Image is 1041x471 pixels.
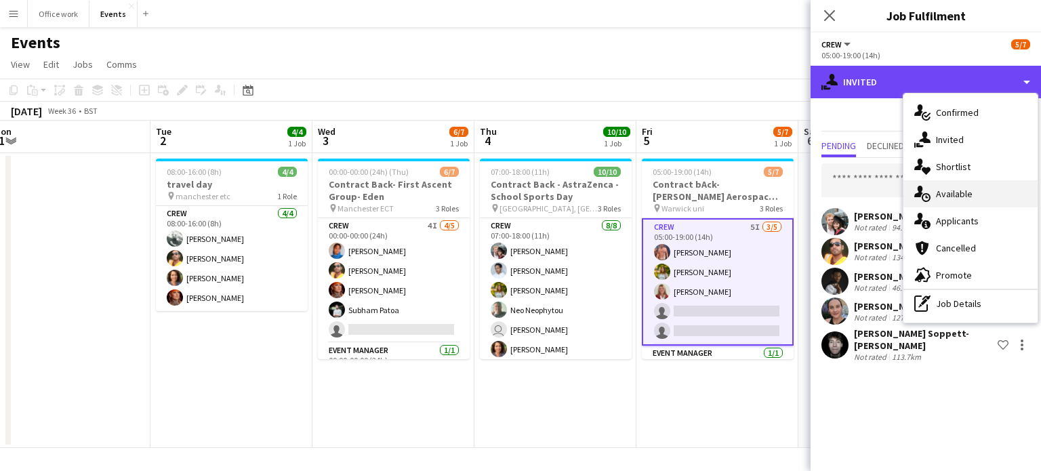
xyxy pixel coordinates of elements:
[440,167,459,177] span: 6/7
[642,125,653,138] span: Fri
[821,50,1030,60] div: 05:00-19:00 (14h)
[903,180,1038,207] div: Available
[642,178,794,203] h3: Contract bAck-[PERSON_NAME] Aerospace- Diamond dome
[764,167,783,177] span: 5/7
[11,104,42,118] div: [DATE]
[903,207,1038,234] div: Applicants
[43,58,59,70] span: Edit
[499,203,598,213] span: [GEOGRAPHIC_DATA], [GEOGRAPHIC_DATA], [GEOGRAPHIC_DATA], [GEOGRAPHIC_DATA]
[642,346,794,392] app-card-role: Event Manager1/105:00-19:00 (14h)
[640,133,653,148] span: 5
[889,252,924,263] div: 134.3km
[480,218,632,402] app-card-role: Crew8/807:00-18:00 (11h)[PERSON_NAME][PERSON_NAME][PERSON_NAME]Neo Neophytou [PERSON_NAME][PERSON...
[802,133,819,148] span: 6
[867,141,904,150] span: Declined
[436,203,459,213] span: 3 Roles
[603,127,630,137] span: 10/10
[604,138,630,148] div: 1 Job
[854,283,889,293] div: Not rated
[854,327,992,352] div: [PERSON_NAME] Soppett-[PERSON_NAME]
[449,127,468,137] span: 6/7
[854,352,889,362] div: Not rated
[491,167,550,177] span: 07:00-18:00 (11h)
[821,39,842,49] span: Crew
[38,56,64,73] a: Edit
[774,138,792,148] div: 1 Job
[1011,39,1030,49] span: 5/7
[287,127,306,137] span: 4/4
[329,167,409,177] span: 00:00-00:00 (24h) (Thu)
[106,58,137,70] span: Comms
[156,206,308,311] app-card-role: Crew4/408:00-16:00 (8h)[PERSON_NAME][PERSON_NAME][PERSON_NAME][PERSON_NAME]
[45,106,79,116] span: Week 36
[821,141,856,150] span: Pending
[11,58,30,70] span: View
[903,234,1038,262] div: Cancelled
[598,203,621,213] span: 3 Roles
[318,125,335,138] span: Wed
[889,222,920,233] div: 94.6km
[480,125,497,138] span: Thu
[478,133,497,148] span: 4
[278,167,297,177] span: 4/4
[67,56,98,73] a: Jobs
[811,66,1041,98] div: Invited
[804,125,819,138] span: Sat
[773,127,792,137] span: 5/7
[73,58,93,70] span: Jobs
[318,218,470,343] app-card-role: Crew4I4/500:00-00:00 (24h)[PERSON_NAME][PERSON_NAME][PERSON_NAME]Subham Patoa
[318,343,470,389] app-card-role: Event Manager1/100:00-00:00 (24h)
[480,178,632,203] h3: Contract Back - AstraZenca - School Sports Day
[318,159,470,359] app-job-card: 00:00-00:00 (24h) (Thu)6/7Contract Back- First Ascent Group- Eden Manchester ECT3 RolesCrew4I4/50...
[642,159,794,359] app-job-card: 05:00-19:00 (14h)5/7Contract bAck-[PERSON_NAME] Aerospace- Diamond dome Warwick uni3 RolesCrew5I3...
[338,203,394,213] span: Manchester ECT
[889,312,924,323] div: 127.6km
[11,33,60,53] h1: Events
[854,312,889,323] div: Not rated
[89,1,138,27] button: Events
[318,178,470,203] h3: Contract Back- First Ascent Group- Eden
[156,178,308,190] h3: travel day
[288,138,306,148] div: 1 Job
[854,210,943,222] div: [PERSON_NAME]
[854,300,926,312] div: [PERSON_NAME]
[450,138,468,148] div: 1 Job
[594,167,621,177] span: 10/10
[156,125,171,138] span: Tue
[903,126,1038,153] div: Invited
[889,283,920,293] div: 46.6km
[154,133,171,148] span: 2
[84,106,98,116] div: BST
[167,167,222,177] span: 08:00-16:00 (8h)
[903,153,1038,180] div: Shortlist
[101,56,142,73] a: Comms
[811,7,1041,24] h3: Job Fulfilment
[316,133,335,148] span: 3
[760,203,783,213] span: 3 Roles
[889,352,924,362] div: 113.7km
[28,1,89,27] button: Office work
[653,167,712,177] span: 05:00-19:00 (14h)
[854,222,889,233] div: Not rated
[903,99,1038,126] div: Confirmed
[854,270,926,283] div: [PERSON_NAME]
[5,56,35,73] a: View
[903,262,1038,289] div: Promote
[642,218,794,346] app-card-role: Crew5I3/505:00-19:00 (14h)[PERSON_NAME][PERSON_NAME][PERSON_NAME]
[854,240,947,252] div: [PERSON_NAME]
[854,252,889,263] div: Not rated
[821,39,853,49] button: Crew
[903,290,1038,317] div: Job Details
[277,191,297,201] span: 1 Role
[176,191,230,201] span: manchester etc
[480,159,632,359] app-job-card: 07:00-18:00 (11h)10/10Contract Back - AstraZenca - School Sports Day [GEOGRAPHIC_DATA], [GEOGRAPH...
[661,203,704,213] span: Warwick uni
[156,159,308,311] app-job-card: 08:00-16:00 (8h)4/4travel day manchester etc1 RoleCrew4/408:00-16:00 (8h)[PERSON_NAME][PERSON_NAM...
